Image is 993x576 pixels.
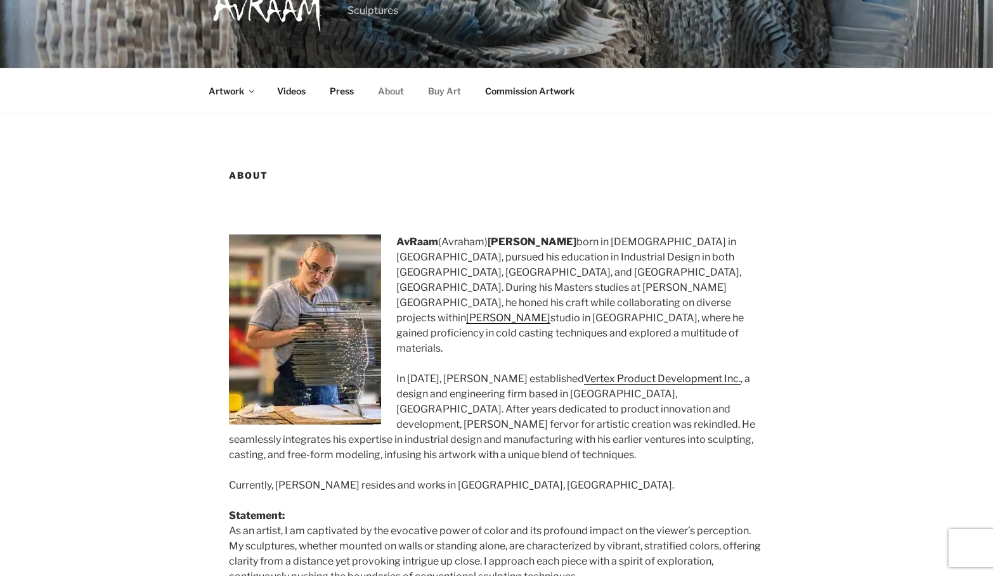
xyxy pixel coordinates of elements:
[396,236,438,248] strong: AvRaam
[229,234,764,356] p: (Avraham) born in [DEMOGRAPHIC_DATA] in [GEOGRAPHIC_DATA], pursued his education in Industrial De...
[197,75,796,106] nav: Top Menu
[474,75,585,106] a: Commission Artwork
[229,371,764,463] p: In [DATE], [PERSON_NAME] established , a design and engineering firm based in [GEOGRAPHIC_DATA], ...
[197,75,264,106] a: Artwork
[318,75,365,106] a: Press
[229,169,764,182] h1: About
[488,236,576,248] strong: [PERSON_NAME]
[229,509,285,522] strong: Statement:
[347,3,398,18] p: Sculptures
[229,478,764,493] p: Currently, [PERSON_NAME] resides and works in [GEOGRAPHIC_DATA], [GEOGRAPHIC_DATA].
[367,75,415,106] a: About
[417,75,472,106] a: Buy Art
[266,75,316,106] a: Videos
[584,373,741,385] a: Vertex Product Development Inc.
[466,312,550,324] a: [PERSON_NAME]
